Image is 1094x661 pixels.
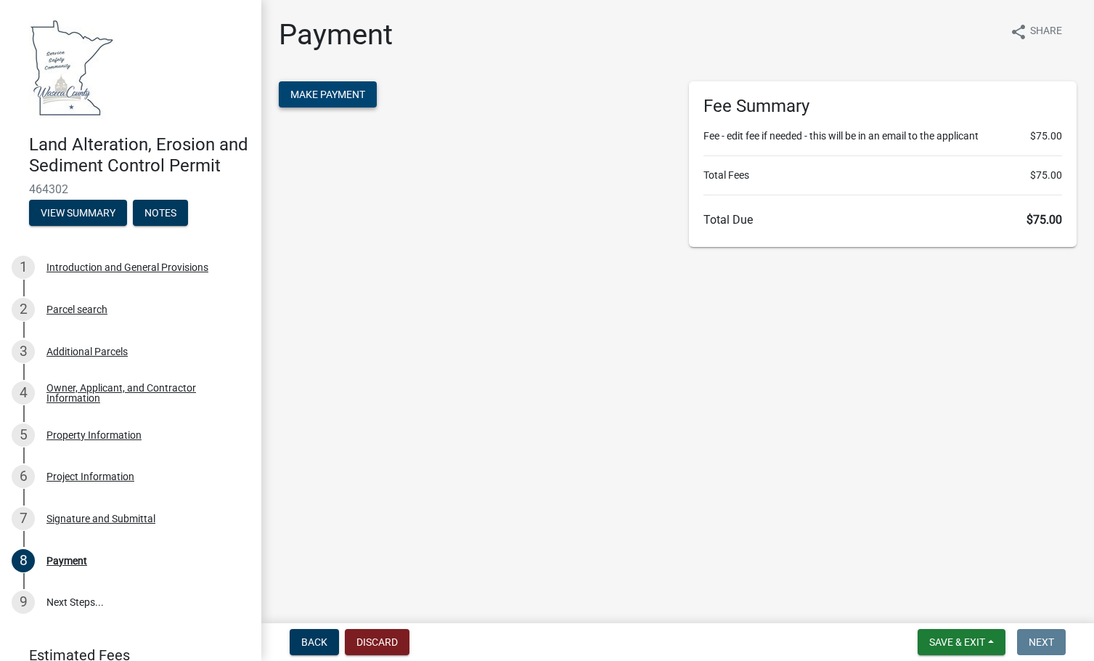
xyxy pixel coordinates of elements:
[29,134,250,177] h4: Land Alteration, Erosion and Sediment Control Permit
[12,381,35,405] div: 4
[133,200,188,226] button: Notes
[12,423,35,447] div: 5
[46,304,107,315] div: Parcel search
[1017,629,1066,655] button: Next
[1030,129,1062,144] span: $75.00
[46,471,134,482] div: Project Information
[46,346,128,357] div: Additional Parcels
[46,514,155,524] div: Signature and Submittal
[345,629,409,655] button: Discard
[1026,213,1062,227] span: $75.00
[46,556,87,566] div: Payment
[29,208,127,219] wm-modal-confirm: Summary
[1030,168,1062,183] span: $75.00
[29,15,115,119] img: Waseca County, Minnesota
[12,256,35,279] div: 1
[703,213,1063,227] h6: Total Due
[301,636,327,648] span: Back
[929,636,985,648] span: Save & Exit
[998,17,1074,46] button: shareShare
[703,168,1063,183] li: Total Fees
[46,262,208,272] div: Introduction and General Provisions
[12,507,35,530] div: 7
[46,383,238,403] div: Owner, Applicant, and Contractor Information
[12,549,35,572] div: 8
[918,629,1005,655] button: Save & Exit
[703,96,1063,117] h6: Fee Summary
[12,298,35,321] div: 2
[12,340,35,363] div: 3
[133,208,188,219] wm-modal-confirm: Notes
[29,182,232,196] span: 464302
[12,591,35,614] div: 9
[29,200,127,226] button: View Summary
[290,89,365,100] span: Make Payment
[1030,23,1062,41] span: Share
[279,17,393,52] h1: Payment
[279,81,377,108] button: Make Payment
[1010,23,1027,41] i: share
[290,629,339,655] button: Back
[703,129,1063,144] li: Fee - edit fee if needed - this will be in an email to the applicant
[46,430,142,440] div: Property Information
[12,465,35,488] div: 6
[1029,636,1054,648] span: Next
